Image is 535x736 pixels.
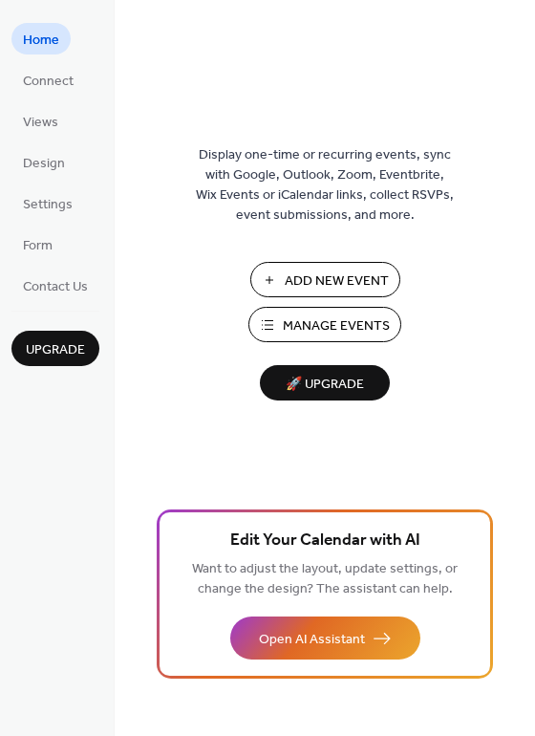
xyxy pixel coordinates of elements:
[23,113,58,133] span: Views
[23,31,59,51] span: Home
[271,372,378,398] span: 🚀 Upgrade
[11,187,84,219] a: Settings
[11,228,64,260] a: Form
[23,154,65,174] span: Design
[230,617,420,660] button: Open AI Assistant
[11,270,99,301] a: Contact Us
[11,105,70,137] a: Views
[283,316,390,336] span: Manage Events
[196,145,454,226] span: Display one-time or recurring events, sync with Google, Outlook, Zoom, Eventbrite, Wix Events or ...
[260,365,390,400] button: 🚀 Upgrade
[285,271,389,292] span: Add New Event
[23,195,73,215] span: Settings
[26,340,85,360] span: Upgrade
[192,556,458,602] span: Want to adjust the layout, update settings, or change the design? The assistant can help.
[11,23,71,54] a: Home
[250,262,400,297] button: Add New Event
[230,528,420,554] span: Edit Your Calendar with AI
[11,146,76,178] a: Design
[23,72,74,92] span: Connect
[259,630,365,650] span: Open AI Assistant
[23,277,88,297] span: Contact Us
[11,64,85,96] a: Connect
[11,331,99,366] button: Upgrade
[248,307,401,342] button: Manage Events
[23,236,53,256] span: Form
